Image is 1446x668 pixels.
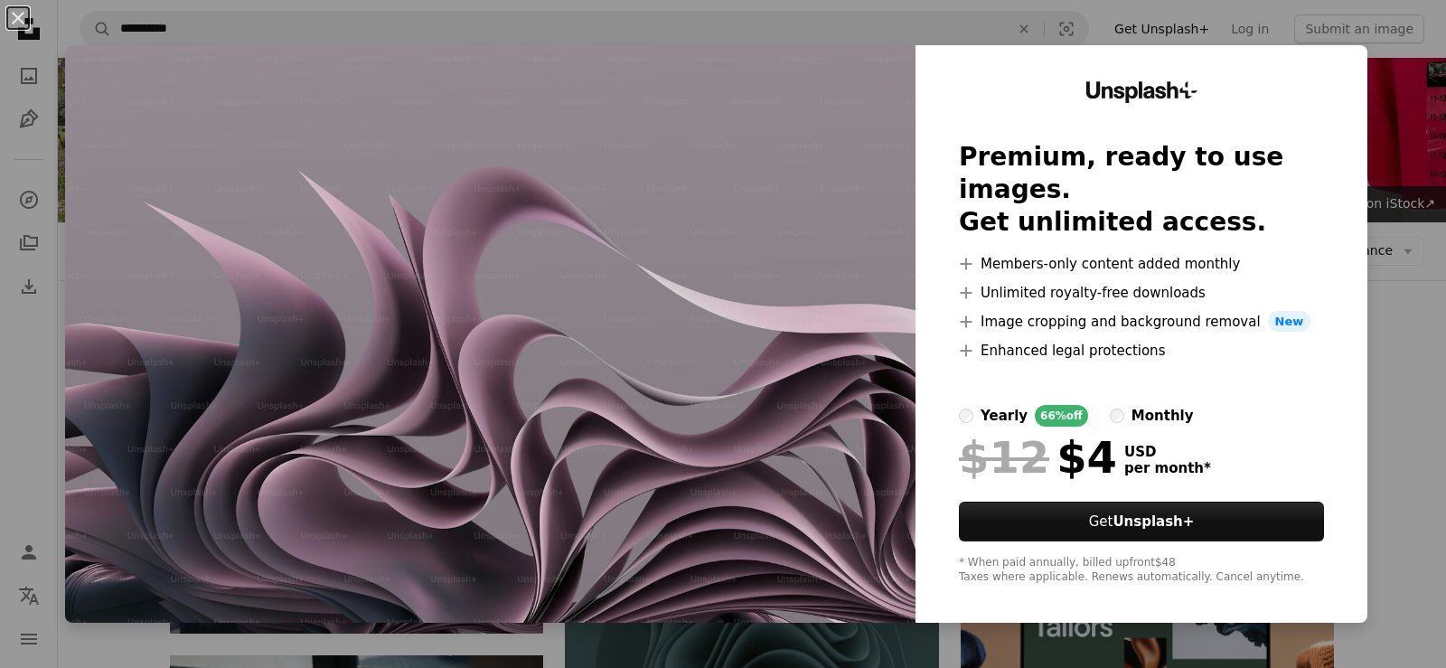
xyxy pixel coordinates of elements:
input: monthly [1110,409,1124,423]
button: GetUnsplash+ [959,502,1324,541]
div: * When paid annually, billed upfront $48 Taxes where applicable. Renews automatically. Cancel any... [959,556,1324,585]
li: Members-only content added monthly [959,253,1324,275]
span: USD [1124,444,1211,460]
span: $12 [959,434,1049,481]
li: Unlimited royalty-free downloads [959,282,1324,304]
li: Enhanced legal protections [959,340,1324,362]
span: per month * [1124,460,1211,476]
div: monthly [1131,405,1194,427]
li: Image cropping and background removal [959,311,1324,333]
span: New [1268,311,1311,333]
div: 66% off [1035,405,1088,427]
div: $4 [959,434,1117,481]
div: yearly [981,405,1028,427]
h2: Premium, ready to use images. Get unlimited access. [959,141,1324,239]
input: yearly66%off [959,409,973,423]
strong: Unsplash+ [1113,513,1194,530]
